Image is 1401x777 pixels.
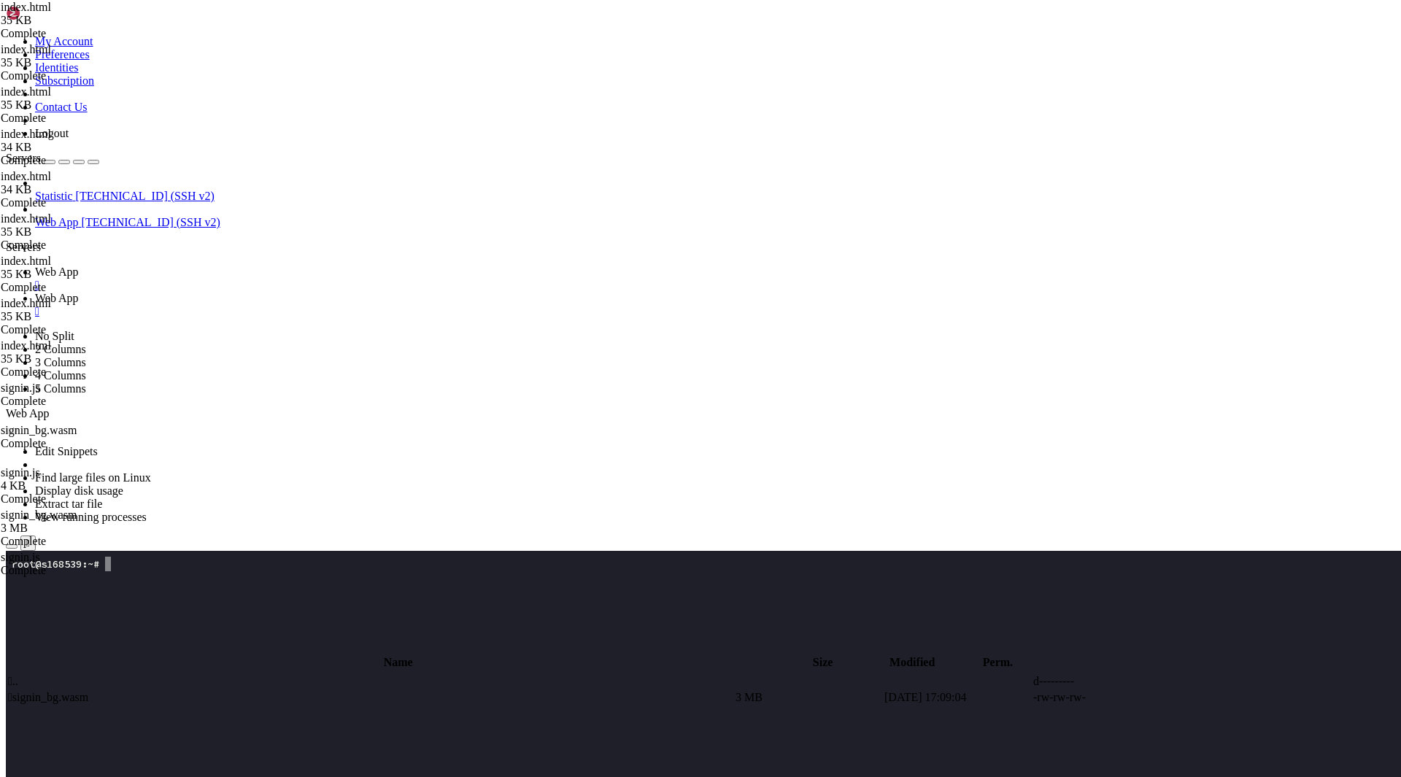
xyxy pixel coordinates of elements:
div: 34 KB [1,141,147,154]
span: index.html [1,255,147,281]
div: Complete [1,535,147,548]
span: index.html [1,297,51,309]
span: index.html [1,212,51,225]
div: Complete [1,112,147,125]
x-row: root@s168539:~# [6,6,1211,20]
span: index.html [1,297,147,323]
div: Complete [1,69,147,82]
span: index.html [1,1,147,27]
div: 35 KB [1,98,147,112]
span: signin.js [1,466,40,479]
div: 4 KB [1,479,147,492]
span: index.html [1,255,51,267]
span: signin.js [1,466,147,492]
span: index.html [1,85,147,112]
div: 35 KB [1,56,147,69]
div: 35 KB [1,352,147,366]
div: Complete [1,196,147,209]
div: Complete [1,366,147,379]
span: index.html [1,43,51,55]
span: signin_bg.wasm [1,424,77,436]
div: Complete [1,323,147,336]
div: Complete [1,564,147,577]
span: signin_bg.wasm [1,509,77,521]
span: index.html [1,85,51,98]
span: index.html [1,128,51,140]
div: 35 KB [1,14,147,27]
div: Complete [1,239,147,252]
span: index.html [1,170,147,196]
span: signin.js [1,551,40,563]
div: Complete [1,492,147,506]
div: Complete [1,395,147,408]
span: index.html [1,43,147,69]
div: Complete [1,437,147,450]
span: index.html [1,170,51,182]
span: signin_bg.wasm [1,509,147,535]
span: index.html [1,339,51,352]
div: 34 KB [1,183,147,196]
div: Complete [1,281,147,294]
div: 35 KB [1,268,147,281]
div: 35 KB [1,310,147,323]
span: index.html [1,339,147,366]
span: signin.js [1,382,40,394]
div: 3 MB [1,522,147,535]
span: index.html [1,1,51,13]
span: index.html [1,128,147,154]
div: Complete [1,27,147,40]
div: Complete [1,154,147,167]
div: (16, 0) [99,6,105,20]
span: index.html [1,212,147,239]
div: 35 KB [1,225,147,239]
